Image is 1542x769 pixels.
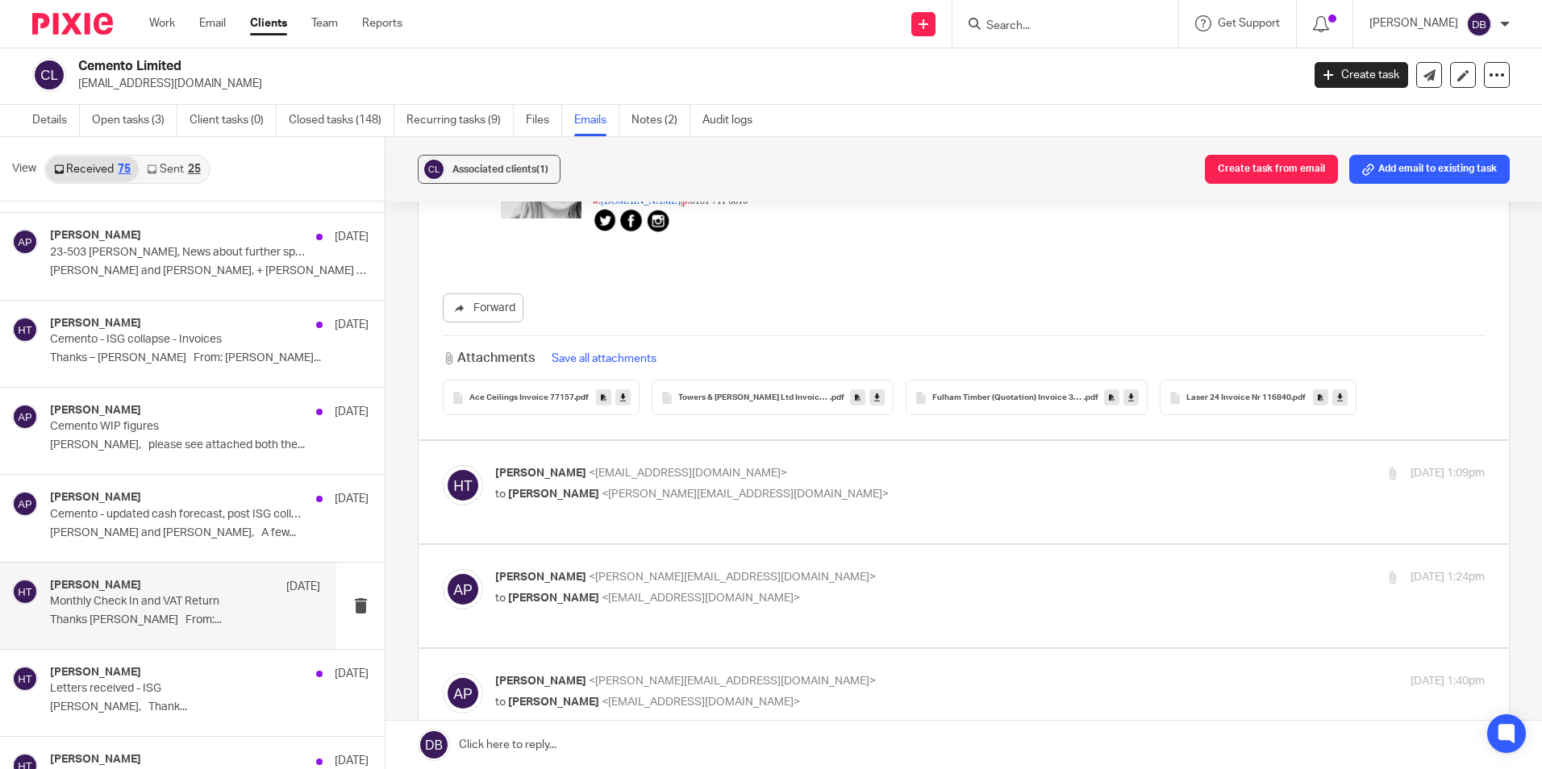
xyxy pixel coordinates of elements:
[105,121,403,135] td: Fulham Timber Cemento BP
[403,121,467,135] td: (355.18)
[1218,18,1280,29] span: Get Support
[1291,393,1306,403] span: .pdf
[78,76,1290,92] p: [EMAIL_ADDRESS][DOMAIN_NAME]
[652,380,894,415] button: Towers & [PERSON_NAME] Ltd Invoice 55536.pdf
[1160,380,1357,415] button: Laser 24 Invoice Nr 116840.pdf
[139,156,208,182] a: Sent25
[97,286,197,300] span: Client Accountant
[6,255,86,335] img: thumbnail
[403,94,467,107] td: (4,797.56)
[574,105,619,136] a: Emails
[130,278,156,305] img: KgMSHaDmXuXNCb3qpIoqR2BS0-RL6R88mQWN7hocyS0wks4NEobSsdqpxvbhSHMaIcWoaGAyr7Onm6eAekeYtFqGlx1kkDb6v...
[106,528,185,539] span: [DOMAIN_NAME]
[422,157,446,181] img: svg%3E
[105,107,403,121] td: LASER 24 LTD WICKFORD [GEOGRAPHIC_DATA]
[2,332,33,343] span: [DATE]
[195,313,253,324] span: 0161 711 0810
[275,347,311,358] span: (460.82)
[495,592,506,604] span: to
[123,540,149,567] img: KgMSHaDmXuXNCb3qpIoqR2BS0-RL6R88mQWN7hocyS0wks4NEobSsdqpxvbhSHMaIcWoaGAyr7Onm6eAekeYtFqGlx1kkDb6v...
[113,472,193,486] a: [DOMAIN_NAME]
[105,80,403,94] td: LASER 24 LTD WICKFORD [GEOGRAPHIC_DATA]
[452,164,548,174] span: Associated clients
[160,278,186,305] img: -goYiEiSUn4fahrAdzMm464EtCS0W79FNTljXEL253DzfxkNewp-_W4cbbNHMUJX2_FtP9-VftYoNYm1BM-tOmJACW_9XAv8L...
[6,205,86,285] img: thumbnail
[50,595,266,609] p: Monthly Check In and VAT Return
[1084,393,1098,403] span: .pdf
[193,266,194,277] span: |
[193,475,194,486] span: |
[101,475,110,486] span: w.
[50,753,141,767] h4: [PERSON_NAME]
[906,380,1148,415] button: Fulham Timber (Quotation) Invoice 300924.pdf
[2,387,33,398] span: [DATE]
[406,105,514,136] a: Recurring tasks (9)
[403,107,467,121] td: (1,062.35)
[12,229,38,255] img: svg%3E
[536,164,548,174] span: (1)
[185,313,187,324] span: |
[50,613,320,627] p: Thanks [PERSON_NAME] From:...
[38,360,234,371] span: Towers & [PERSON_NAME] Cemento Ltd BP
[113,264,193,277] a: [DOMAIN_NAME]
[38,387,160,398] span: Fulham Timber Cemento BP
[678,393,830,403] span: Towers & [PERSON_NAME] Ltd Invoice 55536
[106,310,185,324] a: [DOMAIN_NAME]
[335,753,369,769] p: [DATE]
[443,465,483,505] img: svg%3E
[589,468,787,479] span: <[EMAIL_ADDRESS][DOMAIN_NAME]>
[50,439,369,452] p: [PERSON_NAME], please see attached both the...
[589,572,876,583] span: <[PERSON_NAME][EMAIL_ADDRESS][DOMAIN_NAME]>
[443,293,523,322] a: Forward
[50,333,305,347] p: Cemento - ISG collapse - Invoices
[418,155,561,184] button: Associated clients(1)
[6,471,86,551] img: thumbnail
[602,488,889,500] span: <[PERSON_NAME][EMAIL_ADDRESS][DOMAIN_NAME]>
[702,105,765,136] a: Audit logs
[1349,155,1510,184] button: Add email to existing task
[508,592,599,604] span: [PERSON_NAME]
[92,105,177,136] a: Open tasks (3)
[97,528,106,539] span: w.
[12,404,38,430] img: svg%3E
[1369,15,1458,31] p: [PERSON_NAME]
[194,266,202,277] span: p.
[50,264,369,278] p: [PERSON_NAME] and [PERSON_NAME], + [PERSON_NAME] Please see message...
[267,332,311,343] span: (1,080.58)
[574,393,589,403] span: .pdf
[335,229,369,245] p: [DATE]
[469,393,574,403] span: Ace Ceilings Invoice 77157
[113,266,193,277] span: [DOMAIN_NAME]
[149,324,176,351] img: -goYiEiSUn4fahrAdzMm464EtCS0W79FNTljXEL253DzfxkNewp-_W4cbbNHMUJX2_FtP9-VftYoNYm1BM-tOmJACW_9XAv8L...
[602,592,800,604] span: <[EMAIL_ADDRESS][DOMAIN_NAME]>
[187,528,195,539] span: p.
[101,266,110,277] span: w.
[1411,569,1485,586] p: [DATE] 1:24pm
[130,487,156,513] img: KgMSHaDmXuXNCb3qpIoqR2BS0-RL6R88mQWN7hocyS0wks4NEobSsdqpxvbhSHMaIcWoaGAyr7Onm6eAekeYtFqGlx1kkDb6v...
[495,488,506,500] span: to
[2,374,33,385] span: [DATE]
[50,404,141,418] h4: [PERSON_NAME]
[113,475,193,486] span: [DOMAIN_NAME]
[2,360,33,371] span: [DATE]
[97,313,106,324] span: w.
[97,487,245,501] span: [PERSON_NAME] MAAT
[101,430,249,443] span: [PERSON_NAME] MAAT
[1205,155,1338,184] button: Create task from email
[38,374,262,385] span: LASER 24 LTD WICKFORD [GEOGRAPHIC_DATA]
[2,347,33,358] span: [DATE]
[50,317,141,330] h4: [PERSON_NAME]
[50,700,369,714] p: [PERSON_NAME], Thank...
[199,15,226,31] a: Email
[495,572,586,583] span: [PERSON_NAME]
[46,156,139,182] a: Received75
[932,393,1084,403] span: Fulham Timber (Quotation) Invoice 300924
[97,271,245,285] span: [PERSON_NAME] MAAT
[1411,673,1485,690] p: [DATE] 1:40pm
[1186,393,1291,403] span: Laser 24 Invoice Nr 116840
[547,350,661,368] button: Save all attachments
[6,414,86,494] img: thumbnail
[250,15,287,31] a: Clients
[190,105,277,136] a: Client tasks (0)
[286,579,320,595] p: [DATE]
